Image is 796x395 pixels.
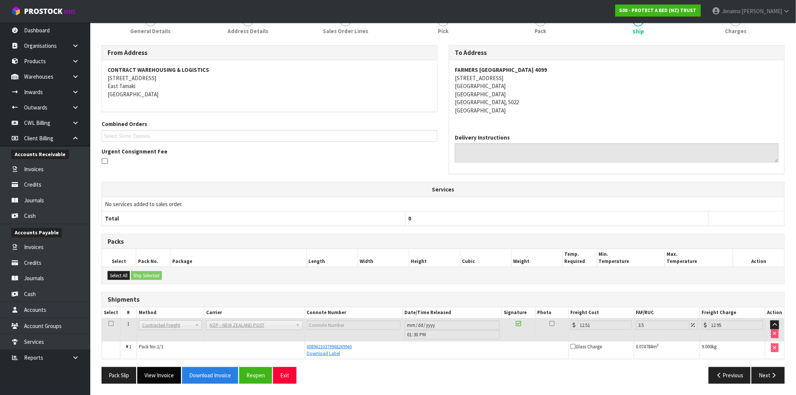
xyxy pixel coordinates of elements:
td: m [634,341,700,359]
th: Min. Temperature [597,249,665,267]
h3: To Address [455,49,779,56]
span: ProStock [24,6,62,16]
th: Weight [511,249,562,267]
span: Ship [102,39,785,389]
span: Ship [632,27,644,35]
span: 1 [129,343,131,350]
h3: From Address [108,49,431,56]
span: 0.074784 [636,343,653,350]
span: 1/1 [157,343,163,350]
td: kg [700,341,765,359]
a: S08 - PROTECT A BED (NZ) TRUST [615,5,701,17]
span: Pick [438,27,448,35]
address: [STREET_ADDRESS] [GEOGRAPHIC_DATA] [GEOGRAPHIC_DATA] [GEOGRAPHIC_DATA], 5022 [GEOGRAPHIC_DATA] [455,66,779,114]
th: Photo [535,307,568,318]
th: Pack No. [136,249,170,267]
span: Accounts Receivable [11,150,69,159]
a: 00894210379948249940 [307,343,352,350]
span: NZP - NEW ZEALAND POST [210,321,292,330]
span: Accounts Payable [11,228,62,237]
button: Select All [108,271,130,280]
button: Next [752,367,785,383]
span: Glass Charge [571,343,602,350]
small: WMS [64,8,76,15]
span: Pack [535,27,547,35]
th: Cubic [460,249,511,267]
td: Pack No. [137,341,305,359]
label: Delivery Instructions [455,134,510,141]
span: 9.000 [702,343,712,350]
button: Download Invoice [182,367,238,383]
th: Action [733,249,784,267]
label: Urgent Consignment Fee [102,147,167,155]
input: Freight Charge [709,321,763,330]
input: Connote Number [307,321,401,330]
span: Contracted Freight [142,321,192,330]
th: Package [170,249,307,267]
span: Sales Order Lines [323,27,368,35]
address: [STREET_ADDRESS] East Tamaki [GEOGRAPHIC_DATA] [108,66,431,98]
span: 0 [409,215,412,222]
input: Freight Cost [578,321,632,330]
td: No services added to sales order. [102,197,784,211]
span: Jimaima [722,8,740,15]
h3: Packs [108,238,779,245]
th: Width [358,249,409,267]
strong: S08 - PROTECT A BED (NZ) TRUST [620,7,697,14]
a: Download Label [307,350,340,357]
button: Previous [709,367,751,383]
img: cube-alt.png [11,6,21,16]
button: Ship Selected [131,271,162,280]
th: Method [137,307,204,318]
th: Services [102,182,784,197]
h3: Shipments [108,296,779,303]
th: Height [409,249,460,267]
th: Select [102,307,120,318]
th: Length [307,249,358,267]
span: 1 [127,321,129,327]
span: Address Details [228,27,268,35]
span: Charges [725,27,747,35]
th: Action [765,307,784,318]
th: Select [102,249,136,267]
button: Reopen [239,367,272,383]
th: Max. Temperature [665,249,733,267]
th: Connote Number [305,307,403,318]
label: Combined Orders [102,120,147,128]
strong: FARMERS [GEOGRAPHIC_DATA] 4099 [455,66,547,73]
sup: 3 [657,343,659,348]
th: Temp. Required [562,249,597,267]
th: Signature [502,307,536,318]
span: General Details [130,27,170,35]
span: [PERSON_NAME] [741,8,782,15]
strong: CONTRACT WAREHOUSING & LOGISTICS [108,66,209,73]
th: Freight Cost [568,307,634,318]
th: Freight Charge [700,307,765,318]
input: Freight Adjustment [636,321,690,330]
th: # [120,307,137,318]
th: Date/Time Released [403,307,502,318]
th: Carrier [204,307,305,318]
th: Total [102,211,405,226]
button: View Invoice [137,367,181,383]
button: Exit [273,367,296,383]
th: FAF/RUC [634,307,700,318]
button: Pack Slip [102,367,136,383]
